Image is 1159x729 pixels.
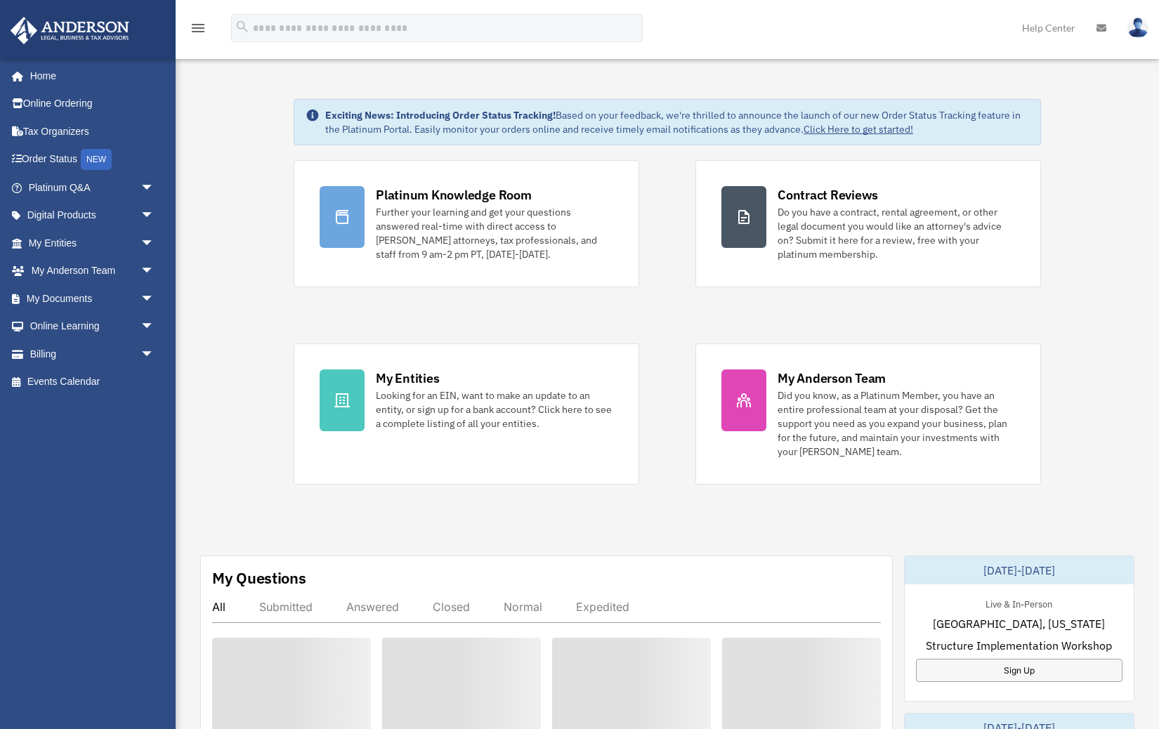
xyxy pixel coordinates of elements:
a: Digital Productsarrow_drop_down [10,202,176,230]
span: Structure Implementation Workshop [926,637,1112,654]
span: [GEOGRAPHIC_DATA], [US_STATE] [933,615,1105,632]
a: My Anderson Teamarrow_drop_down [10,257,176,285]
div: Closed [433,600,470,614]
a: Click Here to get started! [804,123,913,136]
div: My Entities [376,369,439,387]
a: Billingarrow_drop_down [10,340,176,368]
div: [DATE]-[DATE] [905,556,1134,584]
a: Online Ordering [10,90,176,118]
div: Did you know, as a Platinum Member, you have an entire professional team at your disposal? Get th... [778,388,1015,459]
a: My Entities Looking for an EIN, want to make an update to an entity, or sign up for a bank accoun... [294,343,639,485]
div: Based on your feedback, we're thrilled to announce the launch of our new Order Status Tracking fe... [325,108,1029,136]
img: Anderson Advisors Platinum Portal [6,17,133,44]
a: Platinum Q&Aarrow_drop_down [10,173,176,202]
div: Platinum Knowledge Room [376,186,532,204]
span: arrow_drop_down [140,257,169,286]
a: Home [10,62,169,90]
span: arrow_drop_down [140,173,169,202]
i: menu [190,20,207,37]
div: Further your learning and get your questions answered real-time with direct access to [PERSON_NAM... [376,205,613,261]
span: arrow_drop_down [140,340,169,369]
img: User Pic [1127,18,1148,38]
div: Contract Reviews [778,186,878,204]
a: My Anderson Team Did you know, as a Platinum Member, you have an entire professional team at your... [695,343,1041,485]
span: arrow_drop_down [140,313,169,341]
span: arrow_drop_down [140,284,169,313]
strong: Exciting News: Introducing Order Status Tracking! [325,109,556,121]
div: Do you have a contract, rental agreement, or other legal document you would like an attorney's ad... [778,205,1015,261]
a: Tax Organizers [10,117,176,145]
i: search [235,19,250,34]
a: menu [190,25,207,37]
a: My Documentsarrow_drop_down [10,284,176,313]
a: My Entitiesarrow_drop_down [10,229,176,257]
span: arrow_drop_down [140,229,169,258]
div: NEW [81,149,112,170]
div: Live & In-Person [974,596,1063,610]
div: My Anderson Team [778,369,886,387]
div: Submitted [259,600,313,614]
a: Online Learningarrow_drop_down [10,313,176,341]
div: Answered [346,600,399,614]
a: Sign Up [916,659,1123,682]
a: Order StatusNEW [10,145,176,174]
div: My Questions [212,567,306,589]
a: Platinum Knowledge Room Further your learning and get your questions answered real-time with dire... [294,160,639,287]
div: All [212,600,225,614]
div: Looking for an EIN, want to make an update to an entity, or sign up for a bank account? Click her... [376,388,613,431]
div: Normal [504,600,542,614]
a: Contract Reviews Do you have a contract, rental agreement, or other legal document you would like... [695,160,1041,287]
div: Expedited [576,600,629,614]
a: Events Calendar [10,368,176,396]
span: arrow_drop_down [140,202,169,230]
